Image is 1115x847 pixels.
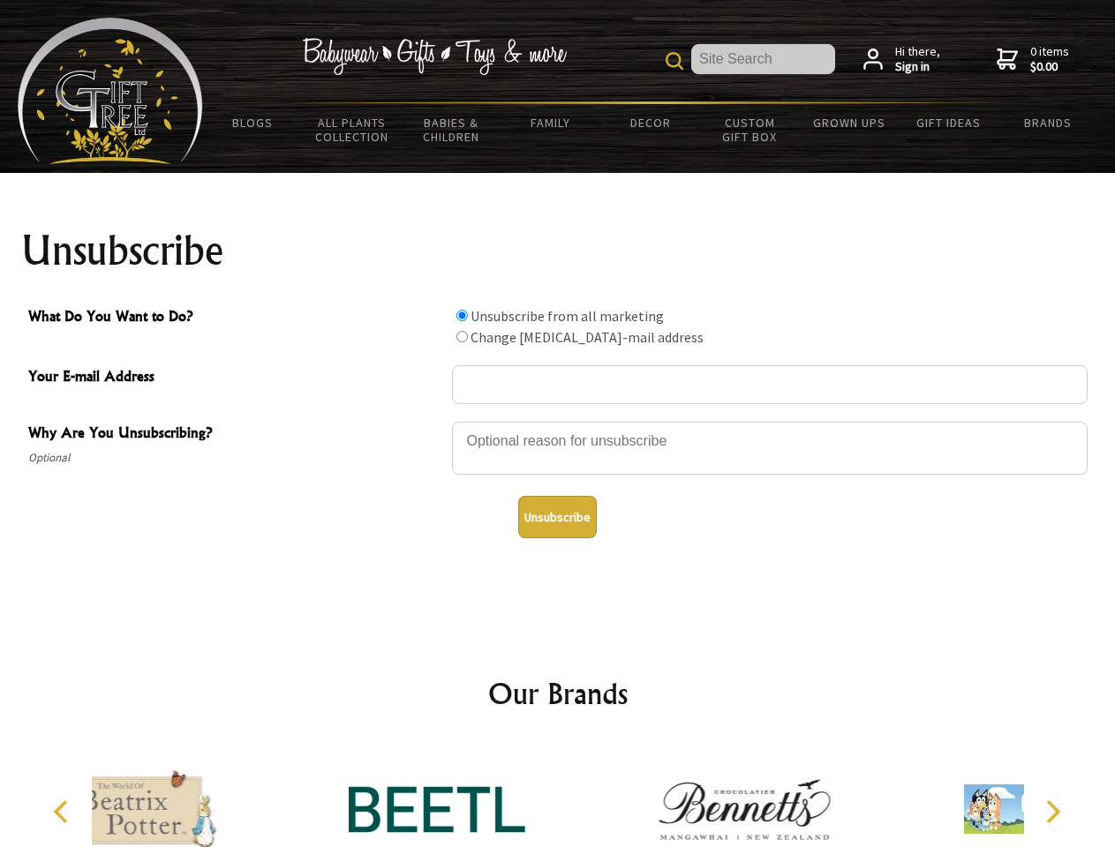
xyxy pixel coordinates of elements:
label: Change [MEDICAL_DATA]-mail address [471,328,704,346]
a: Decor [600,104,700,141]
button: Unsubscribe [518,496,597,538]
input: Your E-mail Address [452,365,1088,404]
span: Hi there, [895,44,940,75]
input: Site Search [691,44,835,74]
h2: Our Brands [35,672,1081,715]
a: Custom Gift Box [700,104,800,155]
textarea: Why Are You Unsubscribing? [452,422,1088,475]
label: Unsubscribe from all marketing [471,307,664,325]
a: All Plants Collection [303,104,403,155]
a: Babies & Children [402,104,501,155]
a: BLOGS [203,104,303,141]
a: Grown Ups [799,104,899,141]
img: Babywear - Gifts - Toys & more [302,38,567,75]
input: What Do You Want to Do? [456,310,468,321]
a: Hi there,Sign in [863,44,940,75]
span: Optional [28,447,443,468]
span: What Do You Want to Do? [28,305,443,331]
input: What Do You Want to Do? [456,331,468,342]
img: Babyware - Gifts - Toys and more... [18,18,203,164]
strong: $0.00 [1030,59,1069,75]
span: 0 items [1030,43,1069,75]
strong: Sign in [895,59,940,75]
a: Gift Ideas [899,104,998,141]
h1: Unsubscribe [21,229,1095,272]
a: Brands [998,104,1098,141]
a: 0 items$0.00 [997,44,1069,75]
button: Previous [44,792,83,831]
span: Your E-mail Address [28,365,443,391]
button: Next [1033,792,1072,831]
span: Why Are You Unsubscribing? [28,422,443,447]
a: Family [501,104,601,141]
img: product search [666,52,683,70]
